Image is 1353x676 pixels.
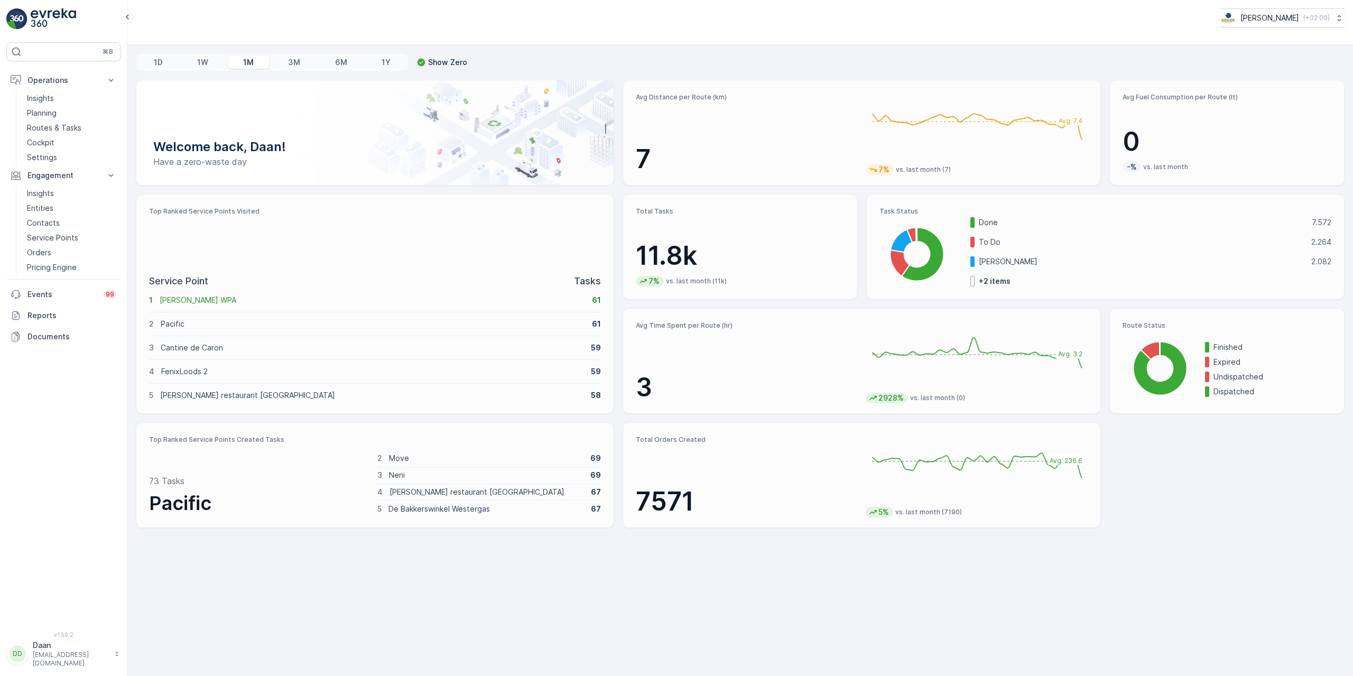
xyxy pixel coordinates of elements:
[27,289,97,300] p: Events
[160,295,585,305] p: [PERSON_NAME] WPA
[1123,126,1331,158] p: 0
[877,164,891,175] p: 7%
[979,237,1304,247] p: To Do
[1312,217,1331,228] p: 7.572
[6,326,121,347] a: Documents
[6,305,121,326] a: Reports
[636,143,857,175] p: 7
[636,93,857,101] p: Avg Distance per Route (km)
[6,284,121,305] a: Events99
[1303,14,1330,22] p: ( +02:00 )
[574,274,601,289] p: Tasks
[27,75,99,86] p: Operations
[1240,13,1299,23] p: [PERSON_NAME]
[149,295,153,305] p: 1
[288,57,300,68] p: 3M
[27,262,77,273] p: Pricing Engine
[591,342,601,353] p: 59
[149,207,601,216] p: Top Ranked Service Points Visited
[377,453,382,464] p: 2
[1143,163,1188,171] p: vs. last month
[1311,237,1331,247] p: 2.264
[1221,8,1345,27] button: [PERSON_NAME](+02:00)
[161,342,584,353] p: Cantine de Caron
[1123,321,1331,330] p: Route Status
[27,152,57,163] p: Settings
[23,106,121,121] a: Planning
[23,135,121,150] a: Cockpit
[910,394,965,402] p: vs. last month (0)
[388,504,585,514] p: De Bakkerswinkel Westergas
[590,453,601,464] p: 69
[31,8,76,30] img: logo_light-DOdMpM7g.png
[979,217,1305,228] p: Done
[1126,162,1138,172] p: -%
[33,651,109,668] p: [EMAIL_ADDRESS][DOMAIN_NAME]
[896,165,951,174] p: vs. last month (7)
[590,470,601,480] p: 69
[979,276,1011,286] p: + 2 items
[389,453,584,464] p: Move
[161,319,585,329] p: Pacific
[27,203,53,214] p: Entities
[636,240,845,272] p: 11.8k
[27,170,99,181] p: Engagement
[149,366,154,377] p: 4
[27,247,51,258] p: Orders
[636,436,857,444] p: Total Orders Created
[23,186,121,201] a: Insights
[377,470,382,480] p: 3
[23,260,121,275] a: Pricing Engine
[149,274,208,289] p: Service Point
[23,150,121,165] a: Settings
[23,216,121,230] a: Contacts
[154,57,163,68] p: 1D
[636,207,845,216] p: Total Tasks
[1221,12,1236,24] img: basis-logo_rgb2x.png
[377,504,382,514] p: 5
[636,321,857,330] p: Avg Time Spent per Route (hr)
[591,504,601,514] p: 67
[1311,256,1331,267] p: 2.082
[153,138,597,155] p: Welcome back, Daan!
[23,201,121,216] a: Entities
[1123,93,1331,101] p: Avg Fuel Consumption per Route (lt)
[27,123,81,133] p: Routes & Tasks
[27,137,54,148] p: Cockpit
[23,121,121,135] a: Routes & Tasks
[895,508,962,516] p: vs. last month (7190)
[382,57,391,68] p: 1Y
[27,233,78,243] p: Service Points
[33,640,109,651] p: Daan
[149,390,153,401] p: 5
[27,331,116,342] p: Documents
[6,640,121,668] button: DDDaan[EMAIL_ADDRESS][DOMAIN_NAME]
[27,310,116,321] p: Reports
[591,487,601,497] p: 67
[6,632,121,638] span: v 1.50.2
[23,245,121,260] a: Orders
[1213,372,1331,382] p: Undispatched
[160,390,584,401] p: [PERSON_NAME] restaurant [GEOGRAPHIC_DATA]
[106,290,114,299] p: 99
[153,155,597,168] p: Have a zero-waste day
[27,188,54,199] p: Insights
[377,487,383,497] p: 4
[390,487,585,497] p: [PERSON_NAME] restaurant [GEOGRAPHIC_DATA]
[879,207,1331,216] p: Task Status
[103,48,113,56] p: ⌘B
[1213,386,1331,397] p: Dispatched
[149,319,154,329] p: 2
[243,57,254,68] p: 1M
[9,645,26,662] div: DD
[636,486,857,517] p: 7571
[6,165,121,186] button: Engagement
[592,319,601,329] p: 61
[6,8,27,30] img: logo
[666,277,727,285] p: vs. last month (11k)
[149,436,601,444] p: Top Ranked Service Points Created Tasks
[197,57,208,68] p: 1W
[149,475,184,487] p: 73 Tasks
[428,57,467,68] p: Show Zero
[591,366,601,377] p: 59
